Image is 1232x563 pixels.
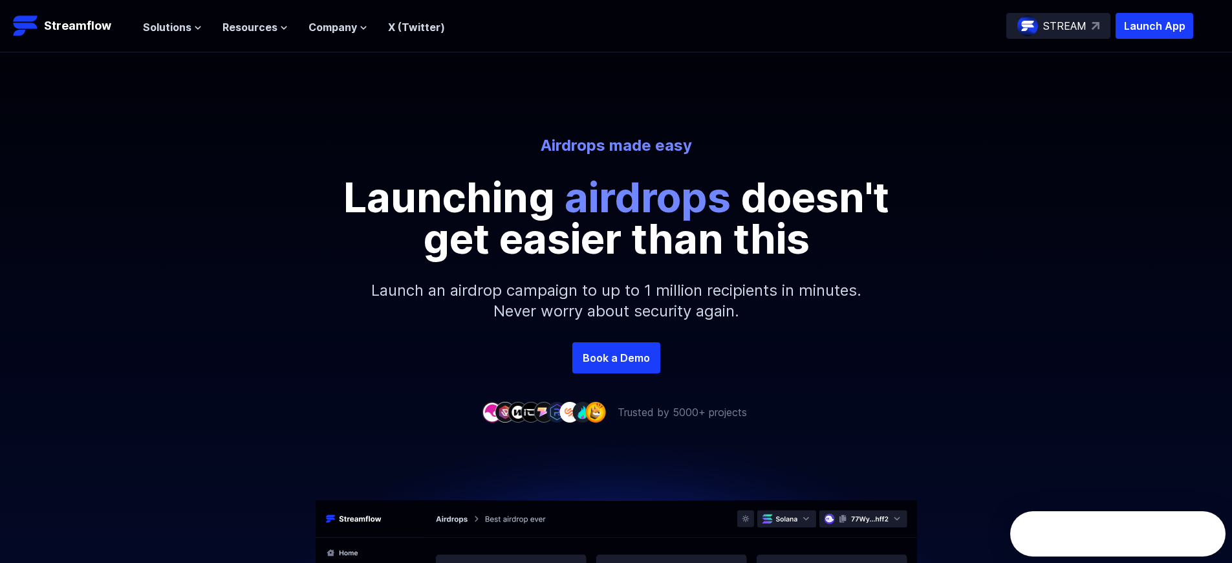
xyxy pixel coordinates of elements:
button: Solutions [143,19,202,35]
img: Streamflow Logo [13,13,39,39]
img: company-1 [482,402,503,422]
img: company-3 [508,402,528,422]
a: Book a Demo [572,342,660,373]
img: company-7 [559,402,580,422]
p: Trusted by 5000+ projects [618,404,747,420]
iframe: Intercom live chat [1188,519,1219,550]
img: top-right-arrow.svg [1092,22,1099,30]
img: company-6 [546,402,567,422]
p: Streamflow [44,17,111,35]
a: Streamflow [13,13,130,39]
a: STREAM [1006,13,1110,39]
a: X (Twitter) [388,21,445,34]
iframe: Intercom live chat discovery launcher [1010,511,1226,557]
button: Company [308,19,367,35]
p: Launching doesn't get easier than this [325,177,907,259]
button: Launch App [1116,13,1193,39]
span: airdrops [565,172,731,222]
img: company-9 [585,402,606,422]
span: Resources [222,19,277,35]
span: Solutions [143,19,191,35]
img: company-8 [572,402,593,422]
img: company-5 [534,402,554,422]
span: Company [308,19,357,35]
img: company-2 [495,402,515,422]
p: Airdrops made easy [258,135,975,156]
p: Launch an airdrop campaign to up to 1 million recipients in minutes. Never worry about security a... [338,259,894,342]
img: streamflow-logo-circle.png [1017,16,1038,36]
img: company-4 [521,402,541,422]
button: Resources [222,19,288,35]
p: STREAM [1043,18,1086,34]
